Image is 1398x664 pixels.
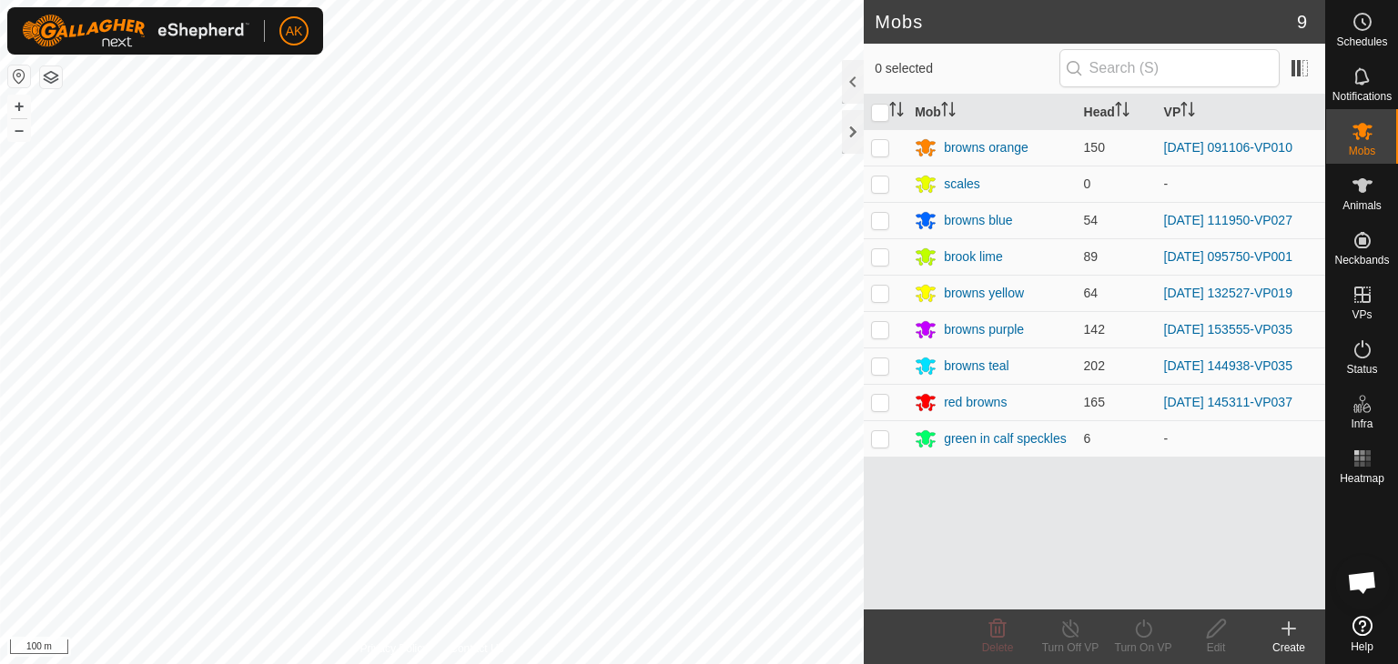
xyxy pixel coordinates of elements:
[1157,420,1325,457] td: -
[286,22,303,41] span: AK
[875,59,1059,78] span: 0 selected
[1084,213,1099,227] span: 54
[944,138,1028,157] div: browns orange
[1059,49,1280,87] input: Search (S)
[944,320,1024,339] div: browns purple
[1336,36,1387,47] span: Schedules
[1351,641,1373,652] span: Help
[1332,91,1392,102] span: Notifications
[944,247,1003,267] div: brook lime
[907,95,1076,130] th: Mob
[1180,105,1195,119] p-sorticon: Activate to sort
[1084,358,1105,373] span: 202
[8,119,30,141] button: –
[944,429,1067,448] div: green in calf speckles
[944,357,1009,376] div: browns teal
[1346,364,1377,375] span: Status
[1340,473,1384,484] span: Heatmap
[944,284,1024,303] div: browns yellow
[8,96,30,117] button: +
[1164,249,1292,264] a: [DATE] 095750-VP001
[1164,213,1292,227] a: [DATE] 111950-VP027
[1164,140,1292,155] a: [DATE] 091106-VP010
[1164,395,1292,409] a: [DATE] 145311-VP037
[1297,8,1307,35] span: 9
[360,640,429,657] a: Privacy Policy
[1115,105,1130,119] p-sorticon: Activate to sort
[1342,200,1382,211] span: Animals
[1334,255,1389,266] span: Neckbands
[1077,95,1157,130] th: Head
[1180,639,1252,656] div: Edit
[944,175,980,194] div: scales
[1252,639,1325,656] div: Create
[1157,166,1325,202] td: -
[1107,639,1180,656] div: Turn On VP
[22,15,249,47] img: Gallagher Logo
[1164,286,1292,300] a: [DATE] 132527-VP019
[1084,286,1099,300] span: 64
[1157,95,1325,130] th: VP
[1164,322,1292,337] a: [DATE] 153555-VP035
[889,105,904,119] p-sorticon: Activate to sort
[1164,358,1292,373] a: [DATE] 144938-VP035
[941,105,956,119] p-sorticon: Activate to sort
[40,66,62,88] button: Map Layers
[450,640,503,657] a: Contact Us
[1034,639,1107,656] div: Turn Off VP
[1084,176,1091,191] span: 0
[1084,431,1091,446] span: 6
[944,393,1007,412] div: red browns
[1084,140,1105,155] span: 150
[1084,249,1099,264] span: 89
[1352,309,1372,320] span: VPs
[1349,146,1375,156] span: Mobs
[8,65,30,87] button: Reset Map
[875,11,1297,33] h2: Mobs
[982,641,1014,654] span: Delete
[1326,609,1398,659] a: Help
[1335,555,1390,609] div: Open chat
[944,211,1013,230] div: browns blue
[1084,395,1105,409] span: 165
[1084,322,1105,337] span: 142
[1351,418,1373,429] span: Infra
